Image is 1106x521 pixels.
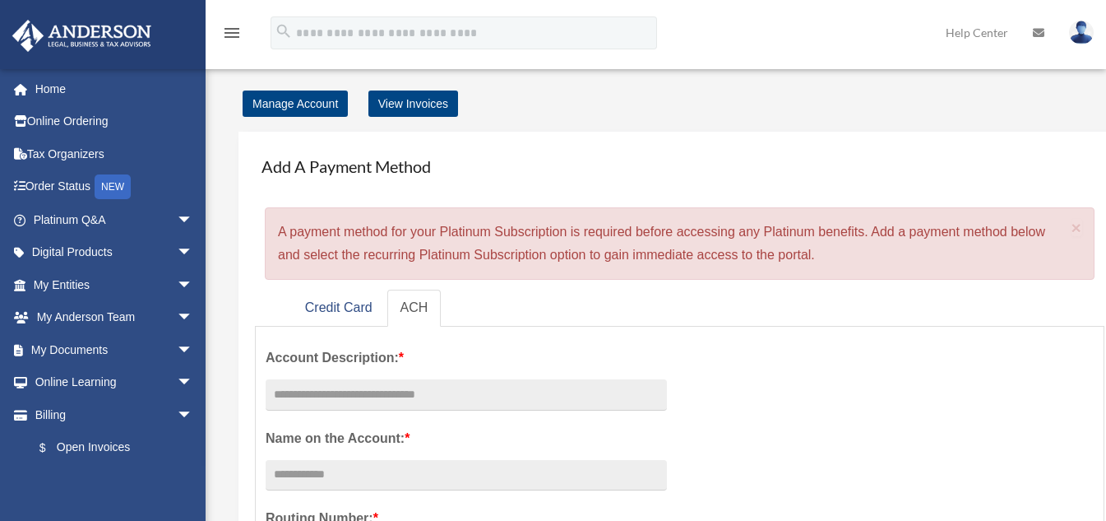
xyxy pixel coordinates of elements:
[1071,219,1082,236] button: Close
[275,22,293,40] i: search
[177,203,210,237] span: arrow_drop_down
[23,464,218,497] a: Past Invoices
[7,20,156,52] img: Anderson Advisors Platinum Portal
[12,301,218,334] a: My Anderson Teamarrow_drop_down
[222,23,242,43] i: menu
[222,29,242,43] a: menu
[177,301,210,335] span: arrow_drop_down
[266,347,667,370] label: Account Description:
[255,148,1104,184] h4: Add A Payment Method
[1069,21,1094,44] img: User Pic
[177,333,210,367] span: arrow_drop_down
[266,427,667,450] label: Name on the Account:
[49,438,57,458] span: $
[12,72,218,105] a: Home
[1071,218,1082,237] span: ×
[243,91,348,117] a: Manage Account
[387,290,442,327] a: ACH
[12,137,218,170] a: Tax Organizers
[368,91,458,117] a: View Invoices
[23,431,218,465] a: $Open Invoices
[12,105,218,138] a: Online Ordering
[177,236,210,270] span: arrow_drop_down
[12,203,218,236] a: Platinum Q&Aarrow_drop_down
[12,333,218,366] a: My Documentsarrow_drop_down
[177,398,210,432] span: arrow_drop_down
[177,268,210,302] span: arrow_drop_down
[177,366,210,400] span: arrow_drop_down
[12,268,218,301] a: My Entitiesarrow_drop_down
[12,170,218,204] a: Order StatusNEW
[12,366,218,399] a: Online Learningarrow_drop_down
[12,236,218,269] a: Digital Productsarrow_drop_down
[292,290,386,327] a: Credit Card
[265,207,1094,280] div: A payment method for your Platinum Subscription is required before accessing any Platinum benefit...
[12,398,218,431] a: Billingarrow_drop_down
[95,174,131,199] div: NEW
